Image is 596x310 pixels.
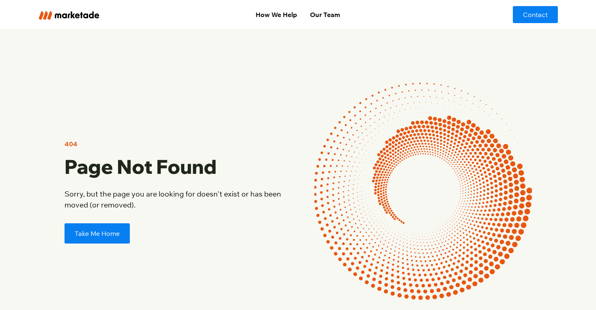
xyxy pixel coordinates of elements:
a: Take Me Home [65,223,130,244]
a: Our Team [303,6,346,23]
p: Sorry, but the page you are looking for doesn't exist or has been moved (or removed). [65,188,282,210]
a: Contact [513,6,558,23]
a: home [39,9,147,19]
h2: Page Not Found [65,155,282,179]
a: How We Help [249,6,303,23]
div: 404 [65,139,77,149]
